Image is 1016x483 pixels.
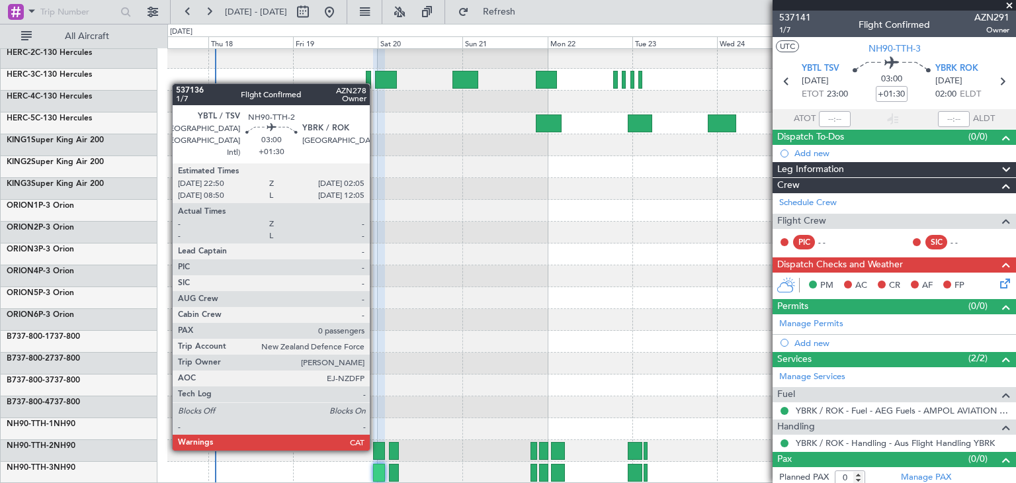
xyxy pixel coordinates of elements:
span: B737-800-3 [7,376,50,384]
input: --:-- [819,111,851,127]
a: HERC-2C-130 Hercules [7,49,92,57]
span: CR [889,279,900,292]
div: Fri 19 [293,36,378,48]
span: NH90-TTH-1 [7,420,54,428]
span: 23:00 [827,88,848,101]
div: Sun 21 [462,36,547,48]
span: Refresh [472,7,527,17]
span: Dispatch Checks and Weather [777,257,903,273]
span: ORION1 [7,202,38,210]
div: Sat 20 [378,36,462,48]
span: (2/2) [968,351,988,365]
div: Flight Confirmed [859,18,930,32]
a: Schedule Crew [779,197,837,210]
span: NH90-TTH-2 [7,442,54,450]
span: ORION6 [7,311,38,319]
a: HERC-3C-130 Hercules [7,71,92,79]
a: ORION1P-3 Orion [7,202,74,210]
span: KING2 [7,158,31,166]
span: FP [954,279,964,292]
a: NH90-TTH-3NH90 [7,464,75,472]
div: Add new [794,337,1009,349]
a: Manage Permits [779,318,843,331]
a: ORION2P-3 Orion [7,224,74,232]
div: Wed 24 [717,36,802,48]
span: 537141 [779,11,811,24]
a: YBRK / ROK - Fuel - AEG Fuels - AMPOL AVIATION - YBRK / ROK [796,405,1009,416]
span: Crew [777,178,800,193]
a: HERC-5C-130 Hercules [7,114,92,122]
span: Services [777,352,812,367]
a: ORION4P-3 Orion [7,267,74,275]
input: Trip Number [40,2,116,22]
span: ORION3 [7,245,38,253]
span: [DATE] [802,75,829,88]
span: ORION4 [7,267,38,275]
button: UTC [776,40,799,52]
a: B737-800-3737-800 [7,376,80,384]
span: (0/0) [968,452,988,466]
button: All Aircraft [15,26,144,47]
span: 02:00 [935,88,956,101]
a: HERC-4C-130 Hercules [7,93,92,101]
a: NH90-TTH-1NH90 [7,420,75,428]
a: ORION5P-3 Orion [7,289,74,297]
a: KING1Super King Air 200 [7,136,104,144]
span: (0/0) [968,299,988,313]
span: Fuel [777,387,795,402]
a: YBRK / ROK - Handling - Aus Flight Handling YBRK [796,437,995,449]
span: 1/7 [779,24,811,36]
span: 03:00 [881,73,902,86]
span: [DATE] - [DATE] [225,6,287,18]
span: YBTL TSV [802,62,839,75]
div: PIC [793,235,815,249]
a: ORION6P-3 Orion [7,311,74,319]
a: B737-800-2737-800 [7,355,80,363]
span: ATOT [794,112,816,126]
button: Refresh [452,1,531,22]
span: B737-800-2 [7,355,50,363]
a: B737-800-1737-800 [7,333,80,341]
a: B737-800-4737-800 [7,398,80,406]
span: All Aircraft [34,32,140,41]
span: HERC-3 [7,71,35,79]
div: Add new [794,148,1009,159]
span: Owner [974,24,1009,36]
div: Thu 18 [208,36,293,48]
span: HERC-2 [7,49,35,57]
span: Pax [777,452,792,467]
span: Dispatch To-Dos [777,130,844,145]
span: KING3 [7,180,31,188]
span: HERC-5 [7,114,35,122]
span: Handling [777,419,815,435]
div: - - [951,236,980,248]
span: AC [855,279,867,292]
span: YBRK ROK [935,62,978,75]
span: AZN291 [974,11,1009,24]
a: KING3Super King Air 200 [7,180,104,188]
span: Permits [777,299,808,314]
a: NH90-TTH-2NH90 [7,442,75,450]
a: KING2Super King Air 200 [7,158,104,166]
span: ELDT [960,88,981,101]
span: [DATE] [935,75,962,88]
span: ALDT [973,112,995,126]
span: Flight Crew [777,214,826,229]
a: Manage Services [779,371,845,384]
span: NH90-TTH-3 [7,464,54,472]
span: KING1 [7,136,31,144]
div: SIC [925,235,947,249]
div: Mon 22 [548,36,632,48]
a: ORION3P-3 Orion [7,245,74,253]
span: B737-800-4 [7,398,50,406]
span: PM [820,279,833,292]
span: ORION2 [7,224,38,232]
span: HERC-4 [7,93,35,101]
div: Tue 23 [632,36,717,48]
span: ORION5 [7,289,38,297]
span: ETOT [802,88,824,101]
div: [DATE] [170,26,192,38]
span: NH90-TTH-3 [868,42,921,56]
span: (0/0) [968,130,988,144]
div: - - [818,236,848,248]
